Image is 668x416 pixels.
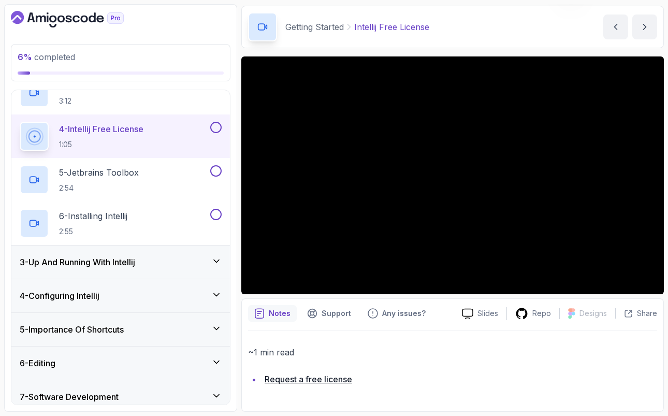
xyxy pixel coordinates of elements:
[615,308,657,319] button: Share
[20,209,222,238] button: 6-Installing Intellij2:55
[382,308,426,319] p: Any issues?
[20,165,222,194] button: 5-Jetbrains Toolbox2:54
[477,308,498,319] p: Slides
[322,308,351,319] p: Support
[59,183,139,193] p: 2:54
[11,279,230,312] button: 4-Configuring Intellij
[269,308,291,319] p: Notes
[20,323,124,336] h3: 5 - Importance Of Shortcuts
[603,15,628,39] button: previous content
[11,313,230,346] button: 5-Importance Of Shortcuts
[301,305,357,322] button: Support button
[579,308,607,319] p: Designs
[20,256,135,268] h3: 3 - Up And Running With Intellij
[265,374,352,384] a: Request a free license
[354,21,429,33] p: Intellij Free License
[20,78,222,107] button: 3-Intellij Community Vs Ultimate3:12
[11,246,230,279] button: 3-Up And Running With Intellij
[11,347,230,380] button: 6-Editing
[20,290,99,302] h3: 4 - Configuring Intellij
[632,15,657,39] button: next content
[59,96,183,106] p: 3:12
[59,166,139,179] p: 5 - Jetbrains Toolbox
[59,139,143,150] p: 1:05
[285,21,344,33] p: Getting Started
[59,226,127,237] p: 2:55
[59,123,143,135] p: 4 - Intellij Free License
[11,380,230,413] button: 7-Software Development
[637,308,657,319] p: Share
[454,308,506,319] a: Slides
[248,345,657,360] p: ~1 min read
[18,52,75,62] span: completed
[532,308,551,319] p: Repo
[248,305,297,322] button: notes button
[20,357,55,369] h3: 6 - Editing
[11,11,148,27] a: Dashboard
[20,122,222,151] button: 4-Intellij Free License1:05
[18,52,32,62] span: 6 %
[507,307,559,320] a: Repo
[361,305,432,322] button: Feedback button
[20,391,119,403] h3: 7 - Software Development
[59,210,127,222] p: 6 - Installing Intellij
[241,56,664,294] iframe: 3 - IntelliJ Free Licence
